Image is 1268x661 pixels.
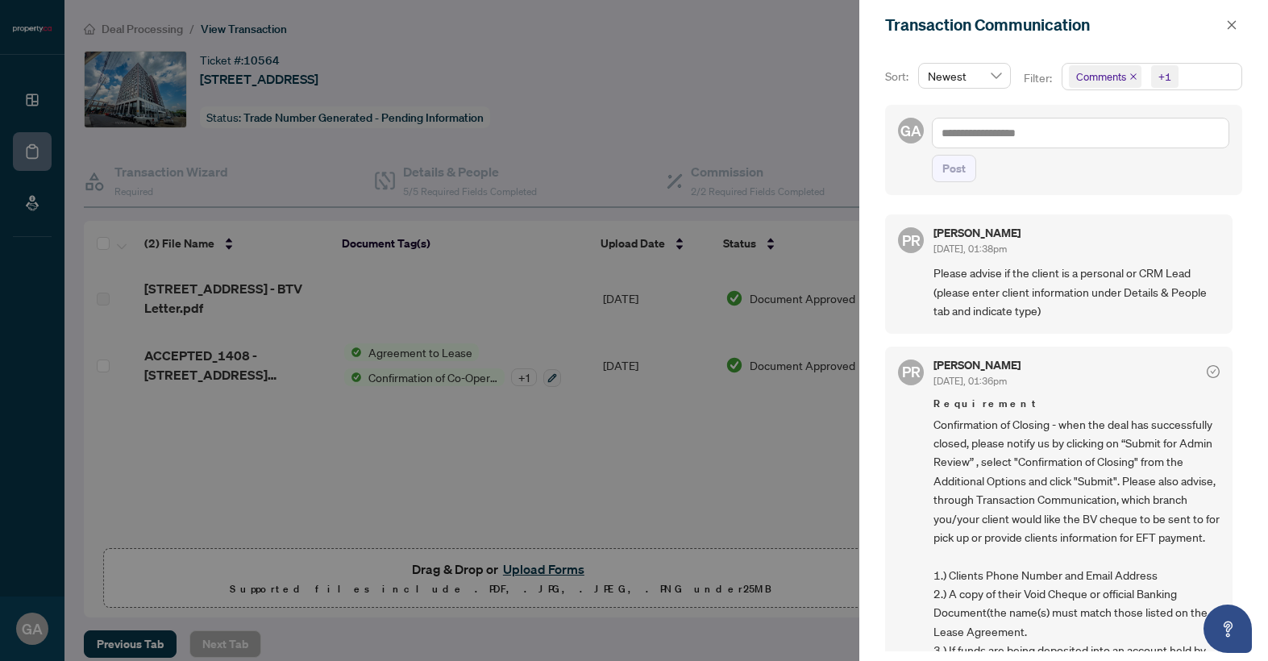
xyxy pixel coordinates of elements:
[1076,69,1126,85] span: Comments
[928,64,1001,88] span: Newest
[885,13,1221,37] div: Transaction Communication
[1226,19,1237,31] span: close
[933,264,1220,320] span: Please advise if the client is a personal or CRM Lead (please enter client information under Deta...
[933,227,1021,239] h5: [PERSON_NAME]
[900,119,921,142] span: GA
[1204,605,1252,653] button: Open asap
[885,68,912,85] p: Sort:
[902,360,921,383] span: PR
[1024,69,1054,87] p: Filter:
[933,396,1220,412] span: Requirement
[1158,69,1171,85] div: +1
[933,360,1021,371] h5: [PERSON_NAME]
[1207,365,1220,378] span: check-circle
[933,243,1007,255] span: [DATE], 01:38pm
[1129,73,1137,81] span: close
[932,155,976,182] button: Post
[933,375,1007,387] span: [DATE], 01:36pm
[902,229,921,252] span: PR
[1069,65,1141,88] span: Comments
